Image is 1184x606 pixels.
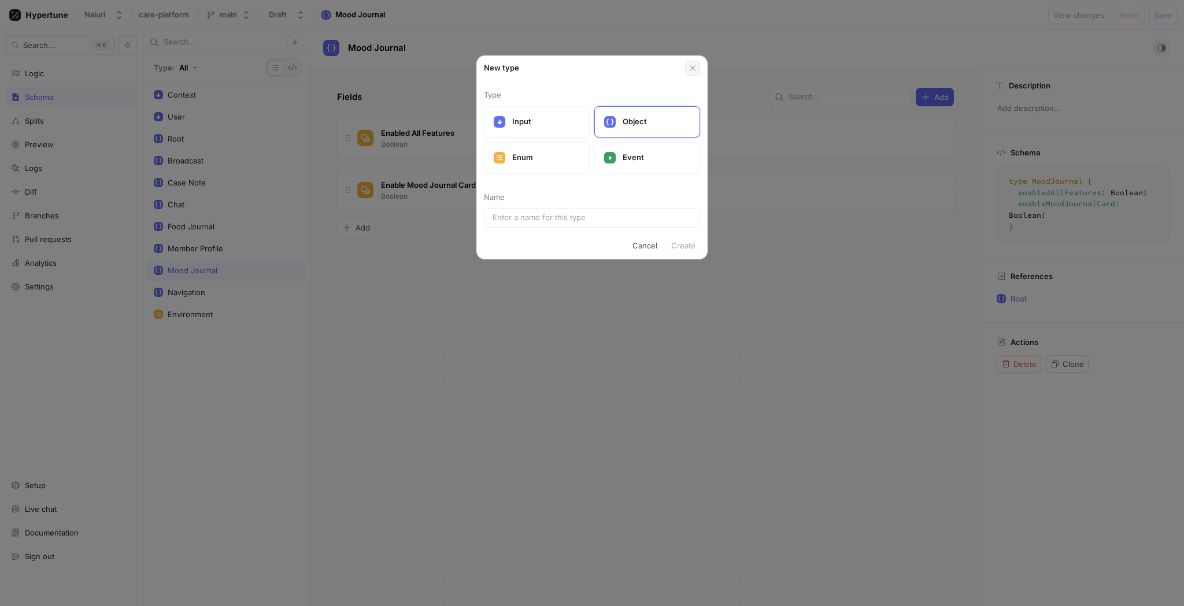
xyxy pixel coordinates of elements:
p: Name [484,192,700,203]
input: Enter a name for this type [493,212,691,224]
p: Input [512,116,580,128]
button: Create [667,237,700,254]
button: Cancel [628,237,662,254]
p: New type [484,62,519,74]
p: Event [623,152,690,163]
p: Object [623,116,690,128]
span: Create [671,242,695,249]
p: Type [484,90,700,101]
p: Enum [512,152,580,163]
span: Cancel [632,242,657,249]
